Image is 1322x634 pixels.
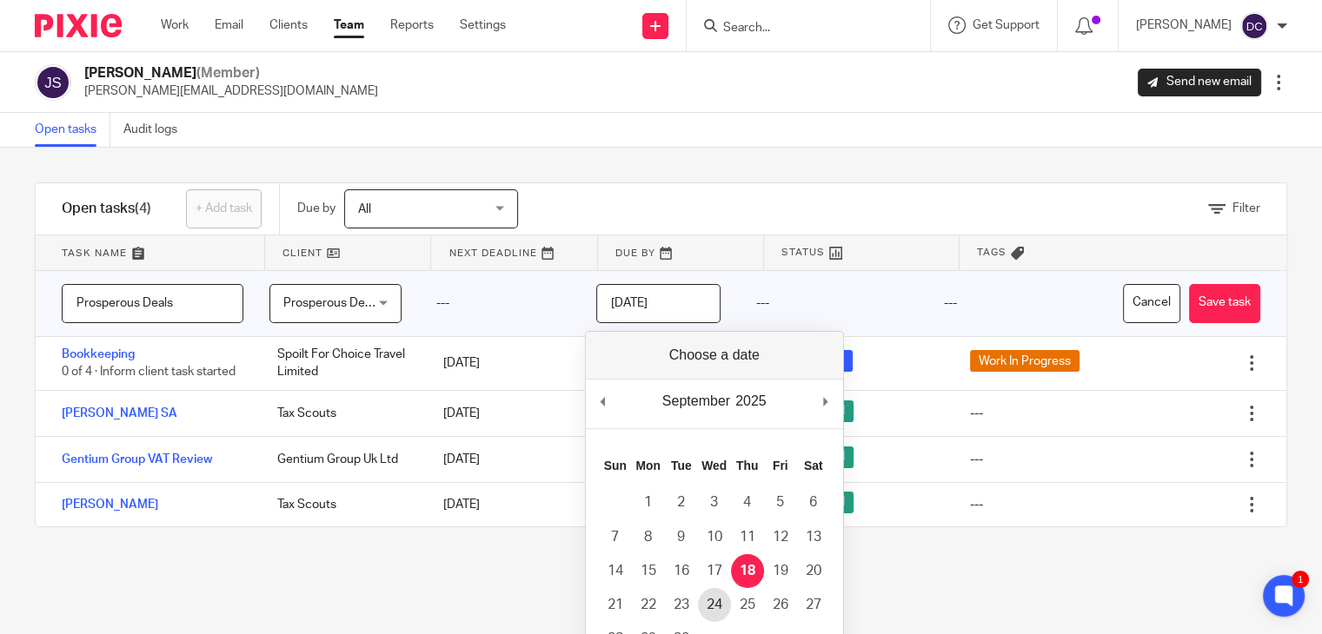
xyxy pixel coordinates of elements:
button: 16 [665,554,698,588]
div: [DATE] [426,442,592,477]
a: + Add task [186,189,262,228]
span: Filter [1232,202,1260,215]
button: 25 [731,588,764,622]
div: --- [970,405,983,422]
img: svg%3E [35,64,71,101]
button: 17 [698,554,731,588]
input: Task name [62,284,243,323]
button: 23 [665,588,698,622]
div: Tax Scouts [260,487,426,522]
button: 14 [599,554,632,588]
button: Save task [1189,284,1260,323]
div: Tax Scouts [260,396,426,431]
button: Previous Month [595,388,612,414]
button: 11 [731,520,764,554]
button: 13 [797,520,830,554]
abbr: Friday [773,459,788,472]
div: --- [970,496,983,513]
span: All [358,203,371,215]
button: 9 [665,520,698,554]
a: Bookkeeping [62,348,135,360]
button: 22 [632,588,665,622]
button: 15 [632,554,665,588]
abbr: Saturday [804,459,823,472]
a: Audit logs [123,113,190,147]
button: 4 [731,485,764,519]
button: 7 [599,520,632,554]
a: Send new email [1138,69,1261,96]
span: Status [781,245,825,260]
button: Cancel [1123,284,1180,323]
button: 5 [764,485,797,519]
a: Email [215,17,243,34]
span: Tags [977,245,1006,260]
h2: [PERSON_NAME] [84,64,378,83]
button: 6 [797,485,830,519]
div: --- [419,271,579,336]
button: 19 [764,554,797,588]
input: Search [721,21,878,36]
p: Due by [297,200,335,217]
div: [DATE] [426,487,592,522]
div: Gentium Group Uk Ltd [260,442,426,477]
input: Use the arrow keys to pick a date [596,284,721,323]
div: Spoilt For Choice Travel Limited [260,337,426,390]
a: Open tasks [35,113,110,147]
button: 10 [698,520,731,554]
abbr: Wednesday [701,459,727,472]
span: (4) [135,201,151,215]
a: Clients [269,17,308,34]
a: Work [161,17,189,34]
div: September [660,388,733,414]
div: --- [970,451,983,468]
a: Settings [460,17,506,34]
button: Next Month [817,388,834,414]
a: Team [334,17,364,34]
a: Gentium Group VAT Review [62,453,212,466]
button: 21 [599,588,632,622]
button: 3 [698,485,731,519]
button: 24 [698,588,731,622]
h1: Open tasks [62,200,151,218]
button: 12 [764,520,797,554]
span: (Member) [196,66,260,80]
a: [PERSON_NAME] SA [62,407,177,419]
div: --- [927,271,1114,336]
span: Get Support [973,19,1040,31]
button: 18 [731,554,764,588]
abbr: Monday [635,459,660,472]
button: 20 [797,554,830,588]
button: 26 [764,588,797,622]
span: 0 of 4 · Inform client task started [62,366,236,378]
button: 2 [665,485,698,519]
div: 2025 [733,388,769,414]
button: 8 [632,520,665,554]
img: Pixie [35,14,122,37]
a: Reports [390,17,434,34]
p: [PERSON_NAME][EMAIL_ADDRESS][DOMAIN_NAME] [84,83,378,100]
span: Work In Progress [970,350,1080,372]
abbr: Thursday [736,459,758,472]
div: [DATE] [426,396,592,431]
p: [PERSON_NAME] [1136,17,1232,34]
button: 1 [632,485,665,519]
button: 27 [797,588,830,622]
div: [DATE] [426,346,592,380]
a: [PERSON_NAME] [62,499,158,511]
div: --- [738,271,926,336]
abbr: Sunday [604,459,627,472]
div: 1 [1292,571,1309,588]
abbr: Tuesday [671,459,692,472]
span: Prosperous Deals Ltd [283,297,401,309]
img: svg%3E [1240,12,1268,40]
